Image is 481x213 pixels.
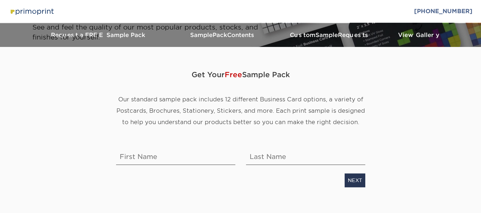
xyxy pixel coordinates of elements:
h3: Custom Requests [276,32,383,38]
h3: View Gallery [383,32,454,38]
a: NEXT [345,174,365,187]
p: See and feel the quality of our most popular products, stocks, and finishes for yourself. [32,22,276,42]
h3: Request a FREE Sample Pack [27,32,169,38]
span: Free [225,70,242,79]
span: Sample [315,32,338,38]
a: View Gallery [383,23,454,47]
a: CustomSampleRequests [276,23,383,47]
span: Get Your Sample Pack [116,64,365,85]
a: Request a FREE Sample Pack [27,23,169,47]
a: [PHONE_NUMBER] [414,8,472,15]
span: Our standard sample pack includes 12 different Business Card options, a variety of Postcards, Bro... [116,96,365,126]
img: Primoprint [9,6,55,16]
